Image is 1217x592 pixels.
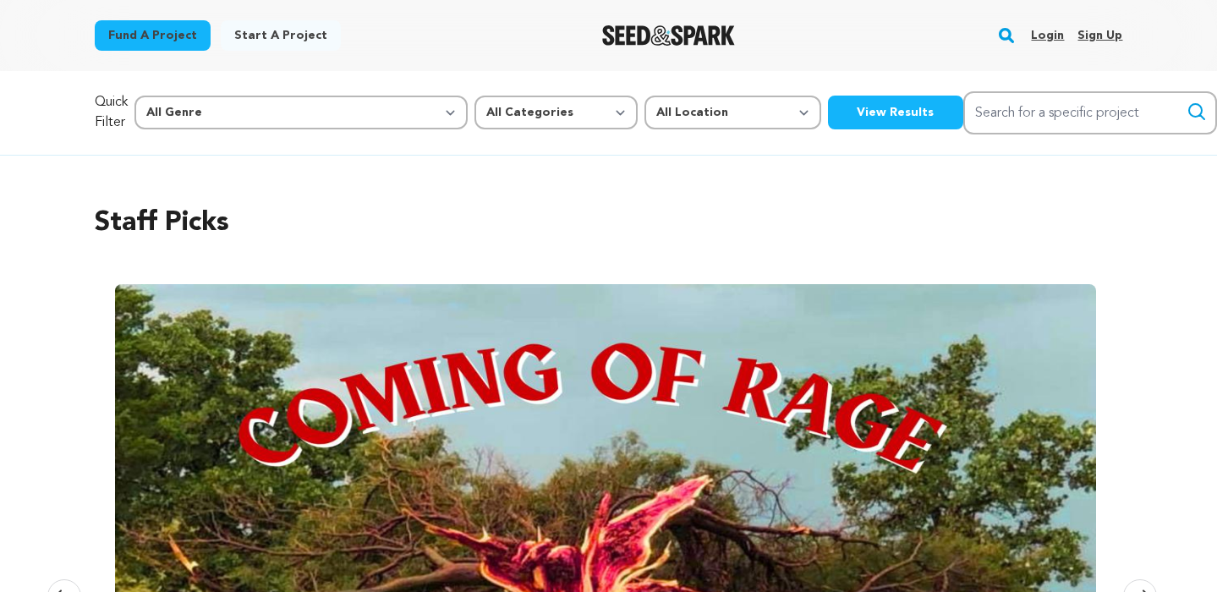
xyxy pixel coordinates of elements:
[963,91,1217,134] input: Search for a specific project
[95,92,128,133] p: Quick Filter
[221,20,341,51] a: Start a project
[828,96,963,129] button: View Results
[1077,22,1122,49] a: Sign up
[602,25,735,46] img: Seed&Spark Logo Dark Mode
[1031,22,1064,49] a: Login
[95,203,1123,244] h2: Staff Picks
[95,20,211,51] a: Fund a project
[602,25,735,46] a: Seed&Spark Homepage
